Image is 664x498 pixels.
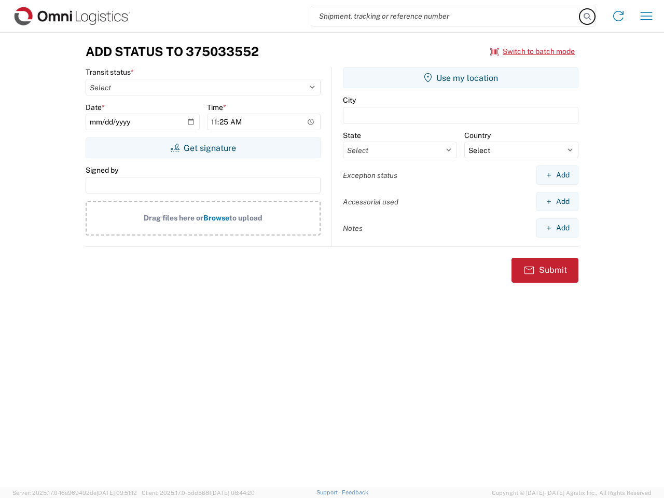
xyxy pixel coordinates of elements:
[343,171,397,180] label: Exception status
[86,103,105,112] label: Date
[490,43,575,60] button: Switch to batch mode
[536,192,578,211] button: Add
[311,6,580,26] input: Shipment, tracking or reference number
[343,131,361,140] label: State
[492,488,652,497] span: Copyright © [DATE]-[DATE] Agistix Inc., All Rights Reserved
[203,214,229,222] span: Browse
[464,131,491,140] label: Country
[511,258,578,283] button: Submit
[96,490,137,496] span: [DATE] 09:51:12
[12,490,137,496] span: Server: 2025.17.0-16a969492de
[316,489,342,495] a: Support
[142,490,255,496] span: Client: 2025.17.0-5dd568f
[536,165,578,185] button: Add
[86,67,134,77] label: Transit status
[86,44,259,59] h3: Add Status to 375033552
[211,490,255,496] span: [DATE] 08:44:20
[229,214,262,222] span: to upload
[86,137,321,158] button: Get signature
[343,95,356,105] label: City
[343,224,363,233] label: Notes
[144,214,203,222] span: Drag files here or
[343,197,398,206] label: Accessorial used
[207,103,226,112] label: Time
[86,165,118,175] label: Signed by
[536,218,578,238] button: Add
[342,489,368,495] a: Feedback
[343,67,578,88] button: Use my location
